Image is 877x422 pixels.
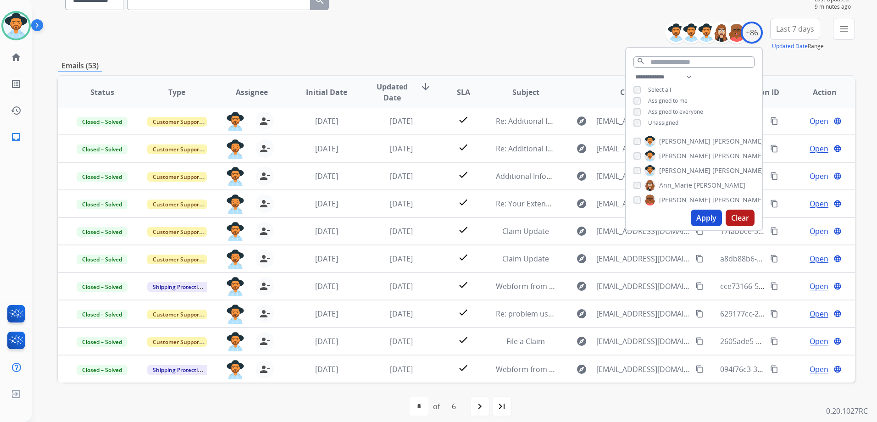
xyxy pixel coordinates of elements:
[259,308,270,319] mat-icon: person_remove
[576,198,587,209] mat-icon: explore
[810,171,828,182] span: Open
[720,336,862,346] span: 2605ade5-3a37-4486-972a-5989016900de
[810,143,828,154] span: Open
[596,116,690,127] span: [EMAIL_ADDRESS][DOMAIN_NAME]
[496,401,507,412] mat-icon: last_page
[226,277,244,296] img: agent-avatar
[315,309,338,319] span: [DATE]
[168,87,185,98] span: Type
[596,253,690,264] span: [EMAIL_ADDRESS][DOMAIN_NAME]
[259,171,270,182] mat-icon: person_remove
[576,143,587,154] mat-icon: explore
[810,336,828,347] span: Open
[496,281,704,291] span: Webform from [EMAIL_ADDRESS][DOMAIN_NAME] on [DATE]
[390,171,413,181] span: [DATE]
[147,117,207,127] span: Customer Support
[3,13,29,39] img: avatar
[833,255,842,263] mat-icon: language
[458,307,469,318] mat-icon: check
[226,250,244,269] img: agent-avatar
[512,87,539,98] span: Subject
[770,227,778,235] mat-icon: content_copy
[810,226,828,237] span: Open
[596,364,690,375] span: [EMAIL_ADDRESS][DOMAIN_NAME]
[390,309,413,319] span: [DATE]
[770,255,778,263] mat-icon: content_copy
[315,144,338,154] span: [DATE]
[502,254,549,264] span: Claim Update
[315,254,338,264] span: [DATE]
[147,144,207,154] span: Customer Support
[315,171,338,181] span: [DATE]
[576,336,587,347] mat-icon: explore
[695,365,704,373] mat-icon: content_copy
[458,169,469,180] mat-icon: check
[770,200,778,208] mat-icon: content_copy
[810,253,828,264] span: Open
[458,252,469,263] mat-icon: check
[259,336,270,347] mat-icon: person_remove
[496,199,613,209] span: Re: Your Extend claim is approved
[833,365,842,373] mat-icon: language
[390,226,413,236] span: [DATE]
[444,397,463,416] div: 6
[776,27,814,31] span: Last 7 days
[390,254,413,264] span: [DATE]
[833,117,842,125] mat-icon: language
[720,226,857,236] span: 17fabbce-5a7c-459e-9f18-6b85a5ac10c3
[770,172,778,180] mat-icon: content_copy
[58,60,102,72] p: Emails (53)
[695,255,704,263] mat-icon: content_copy
[390,199,413,209] span: [DATE]
[315,336,338,346] span: [DATE]
[306,87,347,98] span: Initial Date
[648,119,678,127] span: Unassigned
[77,365,128,375] span: Closed – Solved
[147,365,210,375] span: Shipping Protection
[659,195,710,205] span: [PERSON_NAME]
[833,200,842,208] mat-icon: language
[720,364,859,374] span: 094f76c3-3bdc-4ba6-8ae2-e598d1af1cb0
[11,52,22,63] mat-icon: home
[741,22,763,44] div: +86
[390,281,413,291] span: [DATE]
[226,139,244,159] img: agent-avatar
[648,86,671,94] span: Select all
[770,18,820,40] button: Last 7 days
[596,198,690,209] span: [EMAIL_ADDRESS][DOMAIN_NAME]
[695,310,704,318] mat-icon: content_copy
[838,23,849,34] mat-icon: menu
[712,166,764,175] span: [PERSON_NAME]
[712,195,764,205] span: [PERSON_NAME]
[833,337,842,345] mat-icon: language
[11,132,22,143] mat-icon: inbox
[315,116,338,126] span: [DATE]
[815,3,855,11] span: 9 minutes ago
[77,172,128,182] span: Closed – Solved
[770,282,778,290] mat-icon: content_copy
[458,279,469,290] mat-icon: check
[833,172,842,180] mat-icon: language
[833,310,842,318] mat-icon: language
[780,76,855,108] th: Action
[458,142,469,153] mat-icon: check
[315,199,338,209] span: [DATE]
[259,364,270,375] mat-icon: person_remove
[433,401,440,412] div: of
[695,282,704,290] mat-icon: content_copy
[770,337,778,345] mat-icon: content_copy
[259,198,270,209] mat-icon: person_remove
[90,87,114,98] span: Status
[712,151,764,161] span: [PERSON_NAME]
[772,43,808,50] button: Updated Date
[596,308,690,319] span: [EMAIL_ADDRESS][DOMAIN_NAME]
[576,364,587,375] mat-icon: explore
[259,253,270,264] mat-icon: person_remove
[720,281,859,291] span: cce73166-51b2-420d-820e-c3e2cf30557a
[770,310,778,318] mat-icon: content_copy
[691,210,722,226] button: Apply
[226,305,244,324] img: agent-avatar
[772,42,824,50] span: Range
[506,336,545,346] span: File a Claim
[226,360,244,379] img: agent-avatar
